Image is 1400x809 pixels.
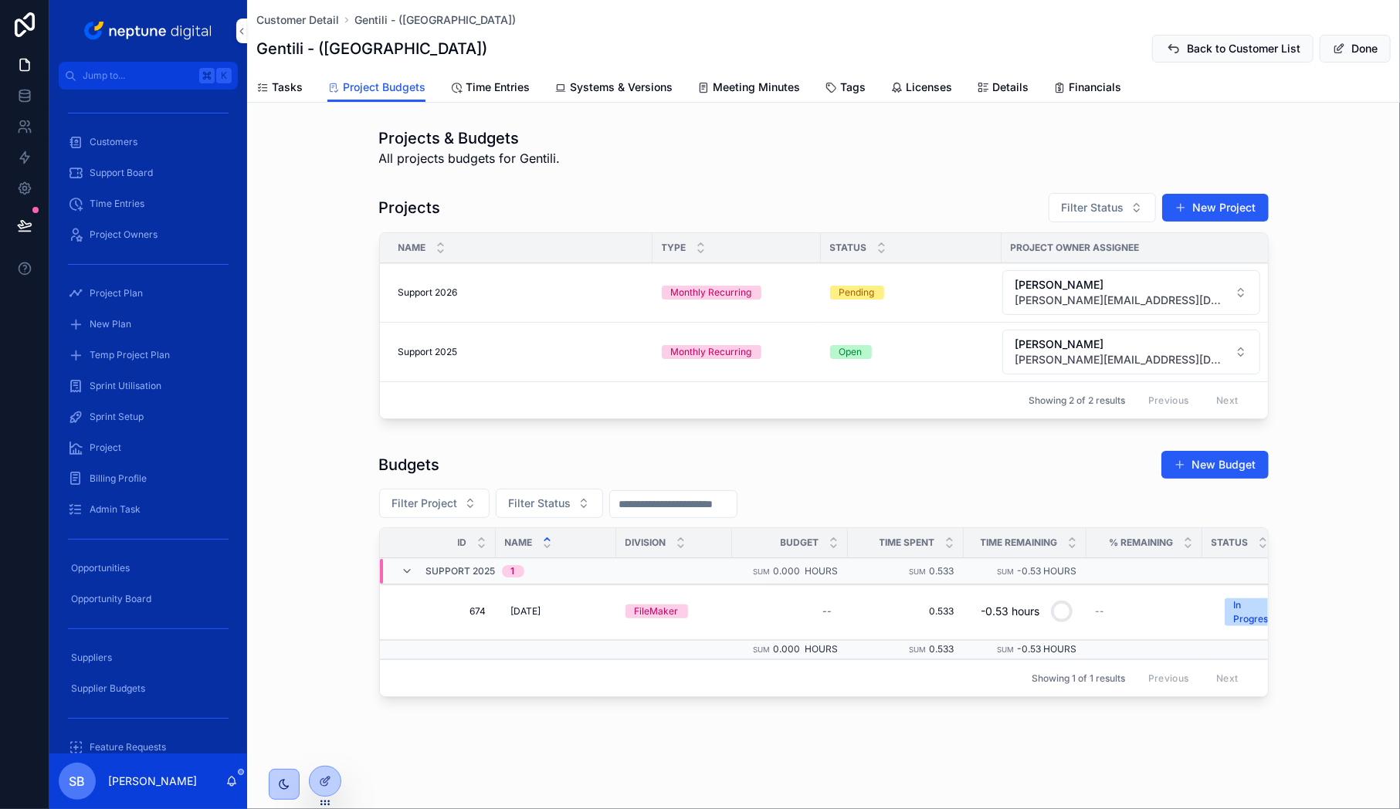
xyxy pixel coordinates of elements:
span: Customers [90,136,137,148]
span: Sprint Utilisation [90,380,161,392]
span: All projects budgets for Gentili. [379,149,561,168]
a: Customers [59,128,238,156]
span: Support 2026 [398,286,458,299]
span: Temp Project Plan [90,349,170,361]
h1: Projects [379,197,441,218]
div: 1 [511,566,515,578]
span: Tasks [272,80,303,95]
a: Customer Detail [256,12,339,28]
span: Gentili - ([GEOGRAPHIC_DATA]) [354,12,516,28]
a: Temp Project Plan [59,341,238,369]
small: Sum [754,645,771,654]
h1: Gentili - ([GEOGRAPHIC_DATA]) [256,38,487,59]
h1: Budgets [379,454,440,476]
span: Project [90,442,121,454]
a: Support 2025 [398,346,643,358]
small: Sum [998,645,1015,654]
span: Project Budgets [343,80,425,95]
span: 0.533 [930,566,954,577]
a: Opportunities [59,554,238,582]
a: Supplier Budgets [59,675,238,702]
span: [DATE] [511,605,541,618]
a: Tags [825,73,866,104]
a: Opportunity Board [59,585,238,613]
span: Support 2025 [398,346,458,358]
div: Monthly Recurring [671,345,752,359]
a: 0.533 [857,605,954,618]
span: Project Owners [90,228,158,241]
div: In Progress [1234,598,1273,626]
span: Filter Project [392,496,458,511]
span: -- [1096,605,1105,618]
a: Monthly Recurring [662,286,812,300]
img: App logo [81,19,216,43]
span: Time Entries [90,198,144,210]
span: [PERSON_NAME] [1015,337,1229,352]
span: -0.53 hours [1018,643,1077,655]
small: Sum [754,568,771,577]
span: Time Remaining [981,537,1058,549]
a: Licenses [890,73,952,104]
small: Sum [910,568,927,577]
span: Showing 2 of 2 results [1029,394,1125,407]
span: Project Owner Assignee [1011,242,1140,254]
span: New Plan [90,318,131,330]
button: New Project [1162,194,1269,222]
a: Project [59,434,238,462]
p: [PERSON_NAME] [108,773,197,789]
span: Systems & Versions [570,80,673,95]
span: [PERSON_NAME][EMAIL_ADDRESS][DOMAIN_NAME] [1015,352,1229,367]
span: Details [992,80,1029,95]
span: Budget [781,537,819,549]
a: 674 [398,605,486,618]
span: Back to Customer List [1187,41,1300,56]
a: Tasks [256,73,303,104]
a: Details [977,73,1029,104]
div: Open [839,345,863,359]
span: Project Plan [90,287,143,300]
a: Select Button [1212,590,1314,633]
h1: Projects & Budgets [379,127,561,149]
span: [PERSON_NAME] [1015,277,1229,293]
a: -- [1096,605,1193,618]
a: Support 2026 [398,286,643,299]
a: Admin Task [59,496,238,523]
a: Support Board [59,159,238,187]
a: -0.53 hours [973,593,1077,630]
span: % Remaining [1110,537,1174,549]
a: Feature Requests [59,733,238,761]
a: Open [830,345,992,359]
a: Meeting Minutes [697,73,800,104]
a: Project Plan [59,279,238,307]
span: Tags [840,80,866,95]
span: Support 2025 [426,566,496,578]
span: Time Spent [880,537,935,549]
span: 0.000 hours [774,566,839,577]
small: Sum [910,645,927,654]
span: Id [458,537,467,549]
span: Name [505,537,533,549]
span: Showing 1 of 1 results [1032,672,1125,685]
span: [PERSON_NAME][EMAIL_ADDRESS][DOMAIN_NAME] [1015,293,1229,308]
span: Feature Requests [90,741,166,753]
small: Sum [998,568,1015,577]
a: New Plan [59,310,238,338]
a: Time Entries [59,190,238,218]
button: New Budget [1161,451,1269,479]
span: Suppliers [71,652,112,664]
div: FileMaker [635,604,679,618]
span: Financials [1069,80,1121,95]
button: Select Button [1002,270,1260,315]
button: Select Button [496,489,603,518]
a: Project Budgets [327,73,425,103]
span: Division [625,537,666,549]
div: -0.53 hours [981,596,1040,627]
div: scrollable content [49,90,247,753]
span: 0.000 hours [774,643,839,655]
a: Select Button [1002,329,1261,375]
button: Select Button [379,489,490,518]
